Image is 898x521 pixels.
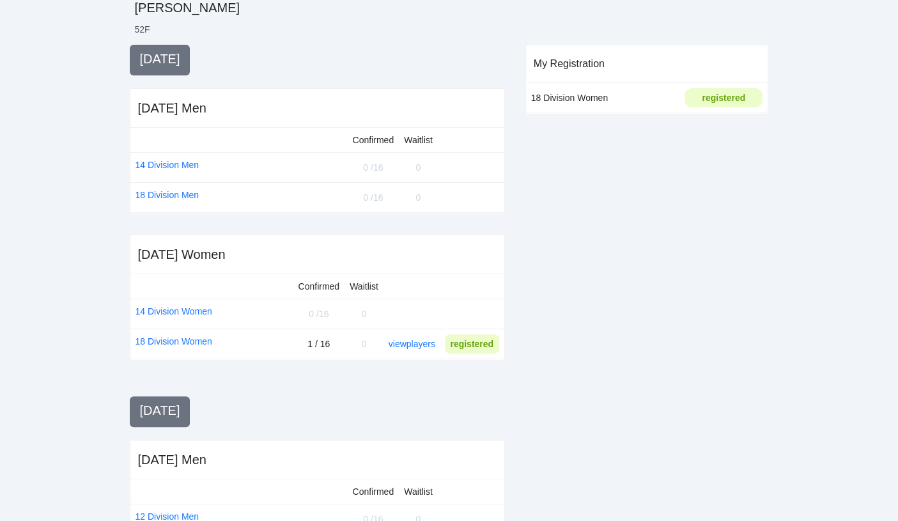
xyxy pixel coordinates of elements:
a: 14 Division Women [135,304,212,318]
span: [DATE] [140,403,180,417]
a: view players [389,339,435,349]
span: [DATE] [140,52,180,66]
div: Waitlist [350,279,378,293]
div: 18 Division Women [531,91,658,105]
div: Waitlist [404,485,433,499]
div: [DATE] Men [138,99,206,117]
span: 0 / 16 [363,192,383,203]
a: 18 Division Men [135,188,199,202]
td: 1 / 16 [293,329,345,359]
div: [DATE] Women [138,245,226,263]
div: [DATE] Men [138,451,206,469]
div: My Registration [534,45,761,82]
div: Confirmed [298,279,340,293]
div: registered [449,337,495,351]
span: 0 / 16 [309,309,329,319]
span: 0 [361,309,366,319]
a: 14 Division Men [135,158,199,172]
div: Confirmed [353,485,394,499]
span: 0 [415,192,421,203]
div: Confirmed [353,133,394,147]
div: Waitlist [404,133,433,147]
div: registered [686,91,761,105]
span: 0 [361,339,366,349]
li: 52 F [135,23,150,36]
span: 0 [415,162,421,173]
span: 0 / 16 [363,162,383,173]
a: 18 Division Women [135,334,212,348]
